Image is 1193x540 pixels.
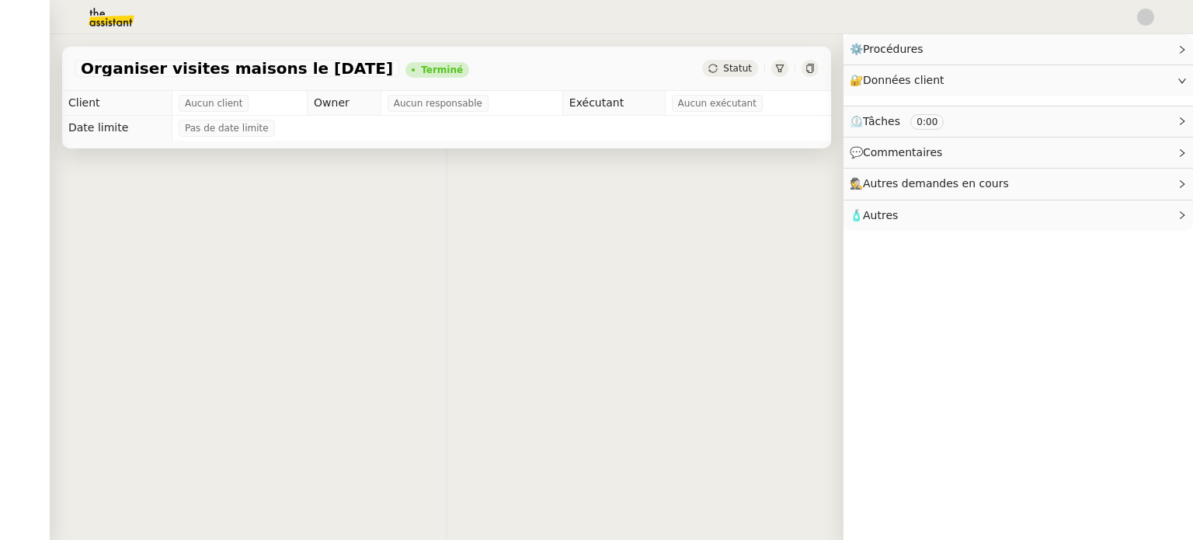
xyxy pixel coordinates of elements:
td: Exécutant [562,91,665,116]
span: Autres [863,209,898,221]
div: ⏲️Tâches 0:00 [843,106,1193,137]
div: 💬Commentaires [843,138,1193,168]
nz-tag: 0:00 [910,114,944,130]
span: Procédures [863,43,923,55]
div: 🔐Données client [843,65,1193,96]
span: Organiser visites maisons le [DATE] [81,61,393,76]
div: 🧴Autres [843,200,1193,231]
div: 🕵️Autres demandes en cours [843,169,1193,199]
span: 🕵️ [850,177,1016,190]
span: Tâches [863,115,900,127]
span: ⏲️ [850,115,957,127]
td: Owner [308,91,381,116]
div: Terminé [421,65,463,75]
span: Statut [723,63,752,74]
span: ⚙️ [850,40,930,58]
span: Commentaires [863,146,942,159]
td: Client [62,91,172,116]
span: Aucun exécutant [678,96,756,111]
span: 💬 [850,146,949,159]
span: 🔐 [850,71,951,89]
span: Pas de date limite [185,120,269,136]
span: Données client [863,74,944,86]
span: 🧴 [850,209,898,221]
td: Date limite [62,116,172,141]
span: Autres demandes en cours [863,177,1009,190]
span: Aucun responsable [394,96,482,111]
span: Aucun client [185,96,242,111]
div: ⚙️Procédures [843,34,1193,64]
